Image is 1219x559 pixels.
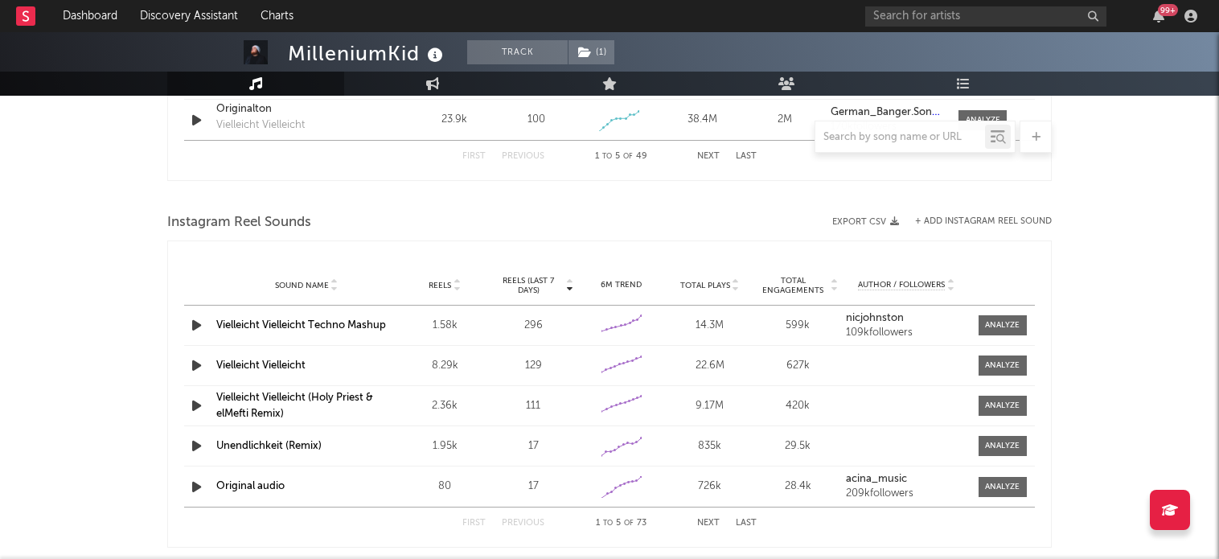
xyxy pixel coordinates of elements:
button: (1) [568,40,614,64]
button: Previous [502,152,544,161]
button: + Add Instagram Reel Sound [915,217,1052,226]
div: 17 [493,479,573,495]
span: of [623,153,633,160]
div: 296 [493,318,573,334]
span: of [624,520,634,527]
div: 209k followers [846,488,967,499]
div: 2.36k [404,398,485,414]
div: 22.6M [670,358,750,374]
span: Total Engagements [758,276,829,295]
span: Author / Followers [858,280,945,290]
a: Vielleicht Vielleicht Techno Mashup [216,320,386,331]
a: Originalton [216,101,384,117]
div: 99 + [1158,4,1178,16]
a: nicjohnston [846,313,967,324]
button: Track [467,40,568,64]
button: Next [697,519,720,528]
div: 100 [527,112,545,128]
span: Total Plays [680,281,730,290]
div: 28.4k [758,479,839,495]
span: Reels [429,281,451,290]
button: Last [736,519,757,528]
span: Instagram Reel Sounds [167,213,311,232]
a: Vielleicht Vielleicht (Holy Priest & elMefti Remix) [216,393,373,419]
div: 835k [670,438,750,454]
button: Export CSV [832,217,899,227]
div: 9.17M [670,398,750,414]
span: to [603,520,613,527]
button: Previous [502,519,544,528]
div: 29.5k [758,438,839,454]
strong: acina_music [846,474,907,484]
strong: nicjohnston [846,313,904,323]
div: 420k [758,398,839,414]
div: 14.3M [670,318,750,334]
strong: German_Banger.Songs [831,107,943,117]
div: 627k [758,358,839,374]
div: + Add Instagram Reel Sound [899,217,1052,226]
button: Last [736,152,757,161]
div: 1.95k [404,438,485,454]
div: 23.9k [417,112,491,128]
div: 111 [493,398,573,414]
button: First [462,519,486,528]
div: 6M Trend [581,279,662,291]
div: Vielleicht Vielleicht [216,117,305,134]
button: First [462,152,486,161]
button: 99+ [1153,10,1164,23]
a: Unendlichkeit (Remix) [216,441,322,451]
a: Vielleicht Vielleicht [216,360,306,371]
span: Reels (last 7 days) [493,276,564,295]
div: 1 5 49 [577,147,665,166]
span: to [602,153,612,160]
div: 38.4M [665,112,740,128]
div: 2M [748,112,823,128]
div: 17 [493,438,573,454]
a: Original audio [216,481,285,491]
a: German_Banger.Songs [831,107,942,118]
div: 599k [758,318,839,334]
div: 726k [670,479,750,495]
div: MilleniumKid [288,40,447,67]
input: Search for artists [865,6,1106,27]
div: 109k followers [846,327,967,339]
input: Search by song name or URL [815,131,985,144]
div: 80 [404,479,485,495]
span: Sound Name [275,281,329,290]
div: 8.29k [404,358,485,374]
span: ( 1 ) [568,40,615,64]
div: 1 5 73 [577,514,665,533]
div: 1.58k [404,318,485,334]
a: acina_music [846,474,967,485]
button: Next [697,152,720,161]
div: 129 [493,358,573,374]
